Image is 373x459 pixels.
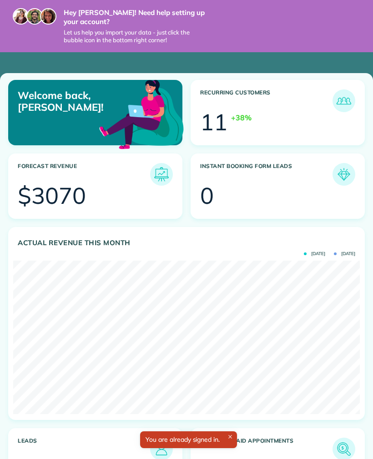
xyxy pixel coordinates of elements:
[26,8,43,25] img: jorge-587dff0eeaa6aab1f244e6dc62b8924c3b6ad411094392a53c71c6c4a576187d.jpg
[200,163,333,186] h3: Instant Booking Form Leads
[18,163,150,186] h3: Forecast Revenue
[97,69,186,158] img: dashboard_welcome-42a62b7d889689a78055ac9021e634bf52bae3f8056760290aed330b23ab8690.png
[200,184,214,207] div: 0
[13,8,29,25] img: maria-72a9807cf96188c08ef61303f053569d2e2a8a1cde33d635c8a3ac13582a053d.jpg
[335,440,353,458] img: icon_unpaid_appointments-47b8ce3997adf2238b356f14209ab4cced10bd1f174958f3ca8f1d0dd7fffeee.png
[334,252,355,256] span: [DATE]
[18,239,355,247] h3: Actual Revenue this month
[335,165,353,183] img: icon_form_leads-04211a6a04a5b2264e4ee56bc0799ec3eb69b7e499cbb523a139df1d13a81ae0.png
[335,92,353,110] img: icon_recurring_customers-cf858462ba22bcd05b5a5880d41d6543d210077de5bb9ebc9590e49fd87d84ed.png
[64,29,209,44] span: Let us help you import your data - just click the bubble icon in the bottom right corner!
[140,431,237,448] div: You are already signed in.
[152,165,171,183] img: icon_forecast_revenue-8c13a41c7ed35a8dcfafea3cbb826a0462acb37728057bba2d056411b612bbbe.png
[200,111,227,133] div: 11
[152,440,171,458] img: icon_leads-1bed01f49abd5b7fead27621c3d59655bb73ed531f8eeb49469d10e621d6b896.png
[231,112,252,123] div: +38%
[40,8,56,25] img: michelle-19f622bdf1676172e81f8f8fba1fb50e276960ebfe0243fe18214015130c80e4.jpg
[304,252,325,256] span: [DATE]
[18,89,126,114] p: Welcome back, [PERSON_NAME]!
[64,8,209,26] strong: Hey [PERSON_NAME]! Need help setting up your account?
[18,184,86,207] div: $3070
[200,89,333,112] h3: Recurring Customers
